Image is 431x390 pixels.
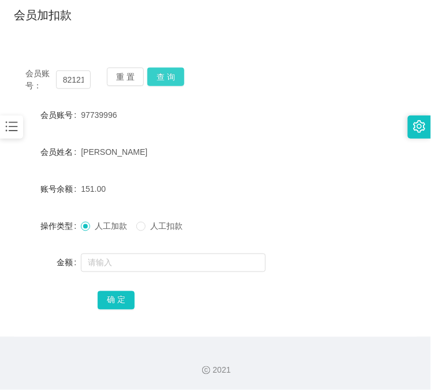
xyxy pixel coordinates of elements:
button: 查 询 [147,68,184,86]
label: 会员账号 [40,110,81,120]
i: 图标: setting [413,120,426,133]
button: 确 定 [98,291,135,310]
div: 2021 [9,365,422,377]
h1: 会员加扣款 [14,6,72,24]
span: [PERSON_NAME] [81,147,147,157]
span: 人工加款 [90,221,132,231]
input: 会员账号 [56,70,91,89]
label: 账号余额 [40,184,81,194]
span: 人工扣款 [146,221,187,231]
label: 操作类型 [40,221,81,231]
input: 请输入 [81,254,266,272]
span: 151.00 [81,184,106,194]
span: 会员账号： [25,68,56,92]
label: 会员姓名 [40,147,81,157]
span: 97739996 [81,110,117,120]
i: 图标: copyright [202,366,210,374]
label: 金额 [57,258,81,268]
i: 图标: bars [4,119,19,134]
button: 重 置 [107,68,144,86]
